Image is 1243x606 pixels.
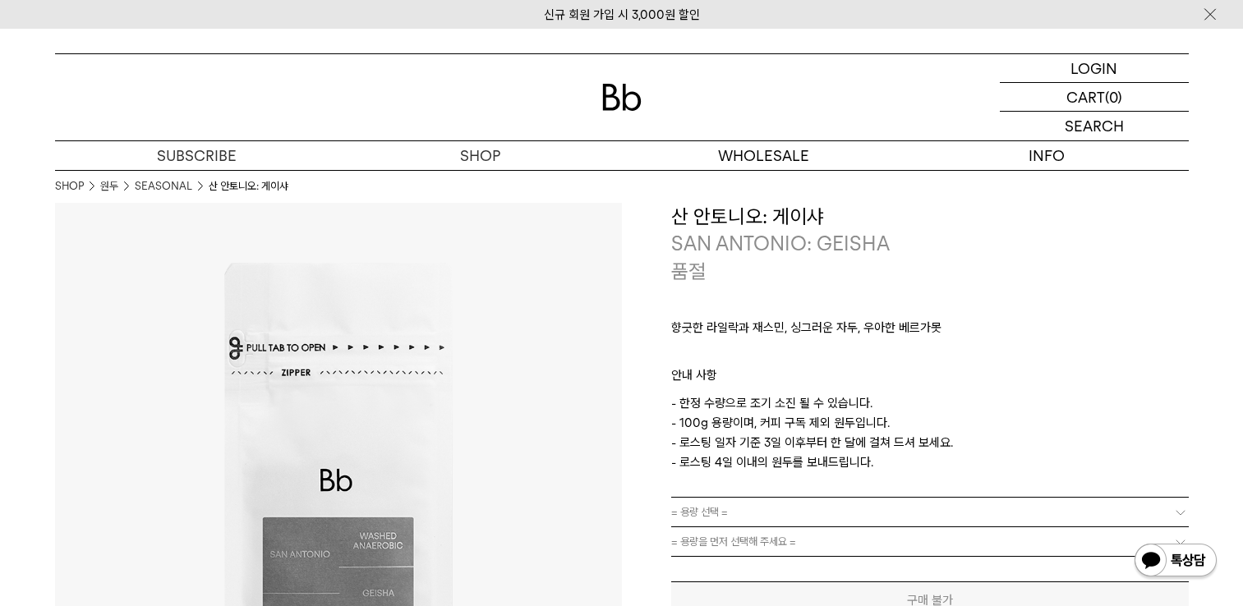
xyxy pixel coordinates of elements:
[1133,542,1218,581] img: 카카오톡 채널 1:1 채팅 버튼
[338,141,622,170] a: SHOP
[544,7,700,22] a: 신규 회원 가입 시 3,000원 할인
[100,178,118,195] a: 원두
[671,498,728,526] span: = 용량 선택 =
[1066,83,1105,111] p: CART
[905,141,1189,170] p: INFO
[1065,112,1124,140] p: SEARCH
[1070,54,1117,82] p: LOGIN
[1000,54,1189,83] a: LOGIN
[55,178,84,195] a: SHOP
[671,203,1189,231] h3: 산 안토니오: 게이샤
[1000,83,1189,112] a: CART (0)
[209,178,288,195] li: 산 안토니오: 게이샤
[55,141,338,170] a: SUBSCRIBE
[671,527,796,556] span: = 용량을 먼저 선택해 주세요 =
[602,84,642,111] img: 로고
[671,393,1189,472] p: - 한정 수량으로 조기 소진 될 수 있습니다. - 100g 용량이며, 커피 구독 제외 원두입니다. - 로스팅 일자 기준 3일 이후부터 한 달에 걸쳐 드셔 보세요. - 로스팅 ...
[622,141,905,170] p: WHOLESALE
[671,230,1189,258] p: SAN ANTONIO: GEISHA
[1105,83,1122,111] p: (0)
[135,178,192,195] a: SEASONAL
[671,346,1189,365] p: ㅤ
[671,365,1189,393] p: 안내 사항
[671,258,706,286] p: 품절
[671,318,1189,346] p: 향긋한 라일락과 재스민, 싱그러운 자두, 우아한 베르가못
